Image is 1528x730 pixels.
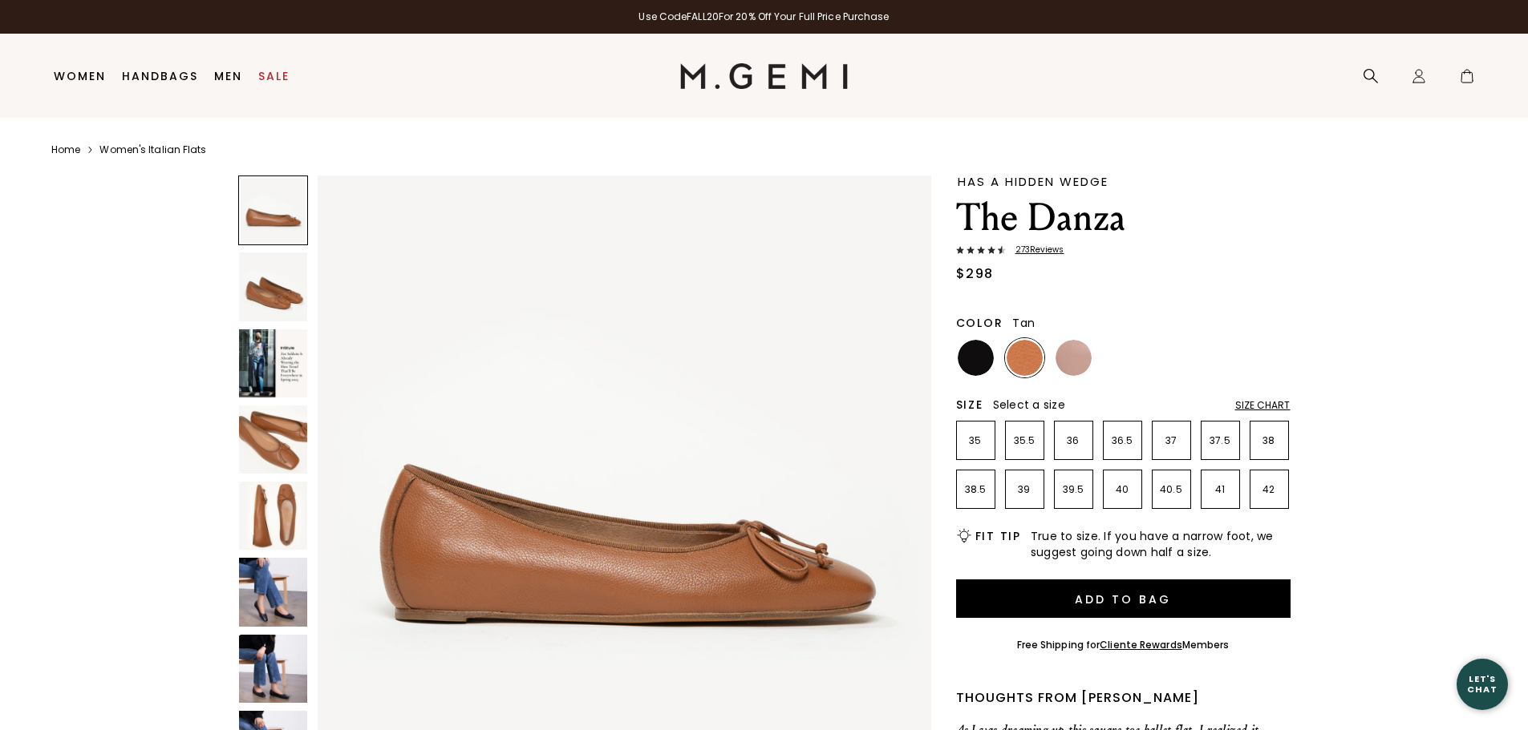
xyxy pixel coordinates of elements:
[958,175,1291,188] div: Has A Hidden Wedge
[958,340,994,376] img: Black
[1055,483,1092,496] p: 39.5
[1056,340,1092,376] img: Antique Rose
[214,70,242,83] a: Men
[1235,399,1291,412] div: Size Chart
[239,635,307,703] img: The Danza
[687,10,719,23] strong: FALL20
[54,70,106,83] a: Women
[993,397,1065,413] span: Select a size
[122,70,198,83] a: Handbags
[957,434,995,447] p: 35
[239,558,307,626] img: The Danza
[1153,434,1190,447] p: 37
[99,143,206,156] a: Women's Italian Flats
[239,252,307,321] img: The Danza
[956,264,994,284] div: $298
[680,63,848,89] img: M.Gemi
[957,483,995,496] p: 38.5
[1100,638,1182,651] a: Cliente Rewards
[1017,639,1230,651] div: Free Shipping for Members
[1006,434,1044,447] p: 35.5
[1007,340,1043,376] img: Tan
[956,245,1291,258] a: 273Reviews
[239,329,307,397] img: The Danza
[975,530,1021,542] h2: Fit Tip
[956,579,1291,618] button: Add to Bag
[1104,483,1141,496] p: 40
[258,70,290,83] a: Sale
[956,398,983,411] h2: Size
[1006,245,1064,255] span: 273 Review s
[1250,434,1288,447] p: 38
[956,196,1291,240] h1: The Danza
[956,688,1291,708] div: Thoughts from [PERSON_NAME]
[1457,674,1508,694] div: Let's Chat
[956,317,1003,329] h2: Color
[51,143,80,156] a: Home
[1104,434,1141,447] p: 36.5
[239,405,307,474] img: The Danza
[1012,315,1035,331] span: Tan
[1202,483,1239,496] p: 41
[1153,483,1190,496] p: 40.5
[1006,483,1044,496] p: 39
[1055,434,1092,447] p: 36
[239,482,307,550] img: The Danza
[1031,528,1291,560] span: True to size. If you have a narrow foot, we suggest going down half a size.
[1250,483,1288,496] p: 42
[1202,434,1239,447] p: 37.5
